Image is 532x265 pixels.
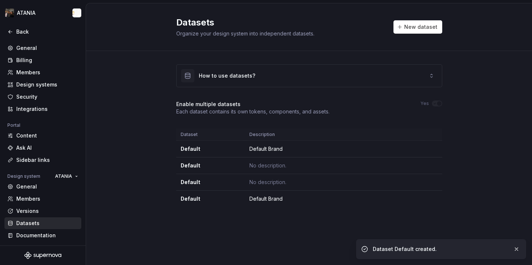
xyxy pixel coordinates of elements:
[4,91,81,103] a: Security
[181,195,241,203] div: Default
[4,103,81,115] a: Integrations
[4,193,81,205] a: Members
[16,69,78,76] div: Members
[4,205,81,217] a: Versions
[373,245,507,253] div: Dataset Default created.
[393,20,442,34] button: New dataset
[16,93,78,101] div: Security
[4,130,81,142] a: Content
[245,141,423,157] td: Default Brand
[181,145,241,153] div: Default
[404,23,437,31] span: New dataset
[4,217,81,229] a: Datasets
[16,57,78,64] div: Billing
[1,5,84,21] button: ATANIANikki Craciun
[16,220,78,227] div: Datasets
[17,9,35,17] div: ATANIA
[16,28,78,35] div: Back
[176,108,330,115] p: Each dataset contains its own tokens, components, and assets.
[16,207,78,215] div: Versions
[16,183,78,190] div: General
[245,157,423,174] td: No description.
[176,129,245,141] th: Dataset
[176,30,314,37] span: Organize your design system into independent datasets.
[16,195,78,203] div: Members
[4,42,81,54] a: General
[176,17,385,28] h2: Datasets
[16,105,78,113] div: Integrations
[55,173,72,179] span: ATANIA
[245,129,423,141] th: Description
[16,44,78,52] div: General
[4,79,81,91] a: Design systems
[420,101,429,106] label: Yes
[24,252,61,259] svg: Supernova Logo
[4,54,81,66] a: Billing
[4,67,81,78] a: Members
[181,179,241,186] div: Default
[16,232,78,239] div: Documentation
[72,9,81,17] img: Nikki Craciun
[4,154,81,166] a: Sidebar links
[199,72,255,79] div: How to use datasets?
[4,181,81,193] a: General
[16,81,78,88] div: Design systems
[245,174,423,191] td: No description.
[4,172,43,181] div: Design system
[181,162,241,169] div: Default
[16,144,78,152] div: Ask AI
[4,26,81,38] a: Back
[245,191,423,207] td: Default Brand
[4,121,23,130] div: Portal
[16,132,78,139] div: Content
[5,9,14,17] img: 6406f678-1b55-468d-98ac-69dd53595fce.png
[4,142,81,154] a: Ask AI
[16,156,78,164] div: Sidebar links
[4,230,81,241] a: Documentation
[176,101,241,108] h4: Enable multiple datasets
